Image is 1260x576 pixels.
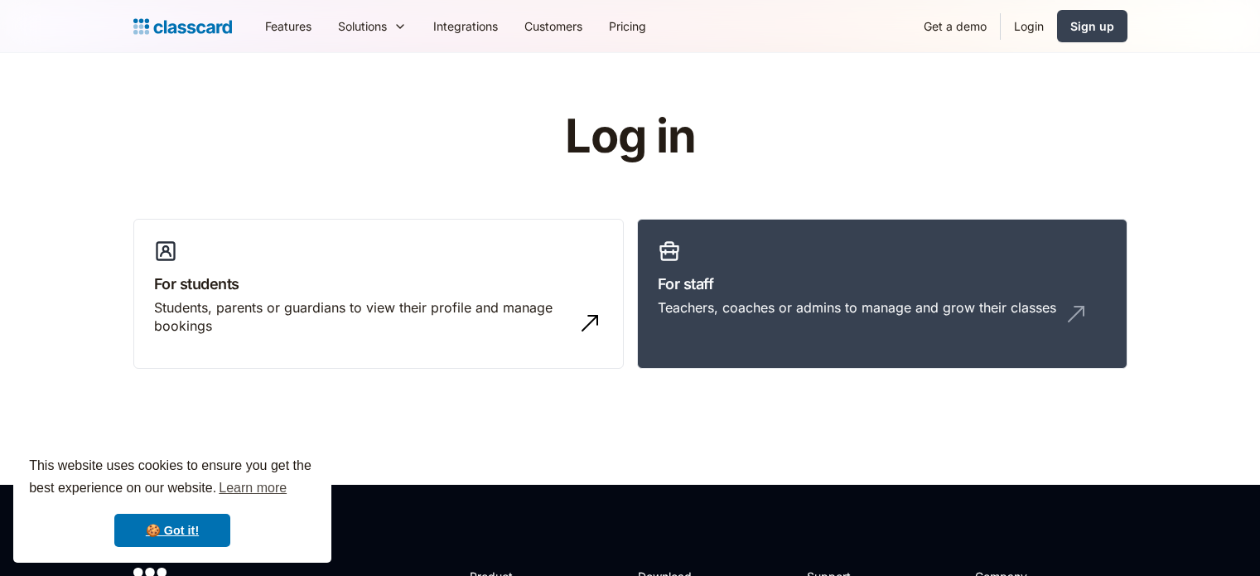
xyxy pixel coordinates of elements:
[133,219,624,370] a: For studentsStudents, parents or guardians to view their profile and manage bookings
[133,15,232,38] a: home
[216,476,289,501] a: learn more about cookies
[154,273,603,295] h3: For students
[29,456,316,501] span: This website uses cookies to ensure you get the best experience on our website.
[367,111,893,162] h1: Log in
[1070,17,1114,35] div: Sign up
[325,7,420,45] div: Solutions
[658,273,1107,295] h3: For staff
[13,440,331,563] div: cookieconsent
[1057,10,1127,42] a: Sign up
[154,298,570,336] div: Students, parents or guardians to view their profile and manage bookings
[1001,7,1057,45] a: Login
[658,298,1056,317] div: Teachers, coaches or admins to manage and grow their classes
[511,7,596,45] a: Customers
[637,219,1127,370] a: For staffTeachers, coaches or admins to manage and grow their classes
[114,514,230,547] a: dismiss cookie message
[910,7,1000,45] a: Get a demo
[252,7,325,45] a: Features
[596,7,659,45] a: Pricing
[338,17,387,35] div: Solutions
[420,7,511,45] a: Integrations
